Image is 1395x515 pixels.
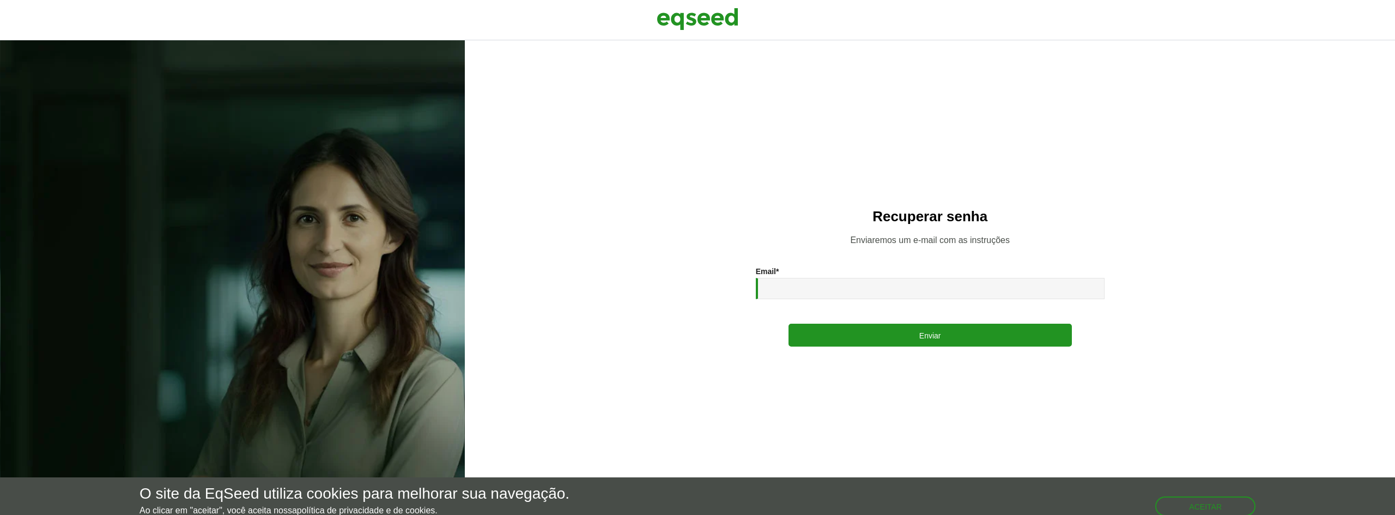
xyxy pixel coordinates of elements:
[756,268,779,275] label: Email
[776,267,779,276] span: Este campo é obrigatório.
[139,486,569,502] h5: O site da EqSeed utiliza cookies para melhorar sua navegação.
[657,5,738,33] img: EqSeed Logo
[297,506,435,515] a: política de privacidade e de cookies
[789,324,1072,347] button: Enviar
[487,235,1373,245] p: Enviaremos um e-mail com as instruções
[487,209,1373,225] h2: Recuperar senha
